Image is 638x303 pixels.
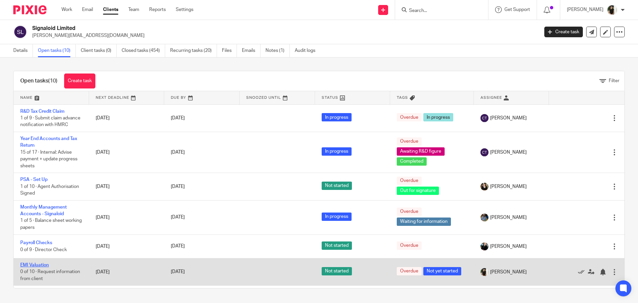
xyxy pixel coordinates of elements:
span: (10) [48,78,57,83]
span: Overdue [397,208,422,216]
span: Awaiting R&D figure [397,147,445,156]
span: [DATE] [171,270,185,274]
a: Work [61,6,72,13]
img: svg%3E [480,148,488,156]
img: svg%3E [480,114,488,122]
span: Get Support [504,7,530,12]
span: Filter [609,78,619,83]
h2: Signaloid Limited [32,25,434,32]
td: [DATE] [89,234,164,258]
p: [PERSON_NAME] [567,6,603,13]
td: [DATE] [89,132,164,173]
a: Settings [176,6,193,13]
span: 1 of 10 · Agent Authorisation Signed [20,184,79,196]
img: Janice%20Tang.jpeg [607,5,617,15]
img: nicky-partington.jpg [480,242,488,250]
span: In progress [423,113,453,121]
a: Emails [242,44,261,57]
span: Overdue [397,267,422,275]
a: Year End Accounts and Tax Return [20,136,77,148]
span: Not started [322,182,352,190]
img: Janice%20Tang.jpeg [480,268,488,276]
span: [PERSON_NAME] [490,243,527,250]
span: 1 of 5 · Balance sheet working papers [20,219,82,230]
img: Helen%20Campbell.jpeg [480,183,488,191]
p: [PERSON_NAME][EMAIL_ADDRESS][DOMAIN_NAME] [32,32,534,39]
td: [DATE] [89,258,164,286]
span: [PERSON_NAME] [490,115,527,121]
span: [DATE] [171,184,185,189]
span: Snoozed Until [246,96,281,99]
span: Completed [397,157,427,166]
a: Files [222,44,237,57]
span: 1 of 9 · Submit claim advance notification with HMRC [20,116,80,127]
span: [DATE] [171,244,185,249]
span: Tags [397,96,408,99]
td: [DATE] [89,200,164,234]
img: Pixie [13,5,47,14]
a: Payroll Checks [20,240,52,245]
h1: Open tasks [20,77,57,84]
span: Overdue [397,177,422,185]
a: Audit logs [295,44,320,57]
a: Team [128,6,139,13]
span: Not yet started [423,267,461,275]
a: Open tasks (10) [38,44,76,57]
span: Waiting for information [397,218,451,226]
span: [PERSON_NAME] [490,269,527,275]
span: [PERSON_NAME] [490,183,527,190]
a: R&D Tax Credit Claim [20,109,64,114]
span: Overdue [397,113,422,121]
a: Client tasks (0) [81,44,117,57]
span: [PERSON_NAME] [490,214,527,221]
a: Closed tasks (454) [122,44,165,57]
span: 15 of 17 · Internal: Advise payment + update progress sheets [20,150,77,168]
span: 0 of 10 · Request information from client [20,270,80,281]
a: Email [82,6,93,13]
a: EMI Valuation [20,263,49,267]
td: [DATE] [89,173,164,200]
span: Overdue [397,137,422,146]
span: [DATE] [171,215,185,220]
span: [DATE] [171,150,185,155]
img: Jaskaran%20Singh.jpeg [480,214,488,222]
span: Not started [322,267,352,275]
span: In progress [322,147,352,156]
a: Recurring tasks (20) [170,44,217,57]
img: svg%3E [13,25,27,39]
a: Create task [64,74,95,88]
span: In progress [322,213,352,221]
a: Create task [544,27,583,37]
a: PSA - Set Up [20,177,48,182]
a: Mark as done [578,269,588,275]
span: Not started [322,241,352,250]
span: [PERSON_NAME] [490,149,527,156]
td: [DATE] [89,104,164,132]
span: [DATE] [171,116,185,120]
span: Out for signature [397,187,439,195]
a: Notes (1) [266,44,290,57]
a: Reports [149,6,166,13]
span: 0 of 9 · Director Check [20,247,67,252]
a: Details [13,44,33,57]
a: Monthly Management Accounts - Signaloid [20,205,67,216]
span: Overdue [397,241,422,250]
a: Clients [103,6,118,13]
input: Search [408,8,468,14]
span: In progress [322,113,352,121]
span: Status [322,96,338,99]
